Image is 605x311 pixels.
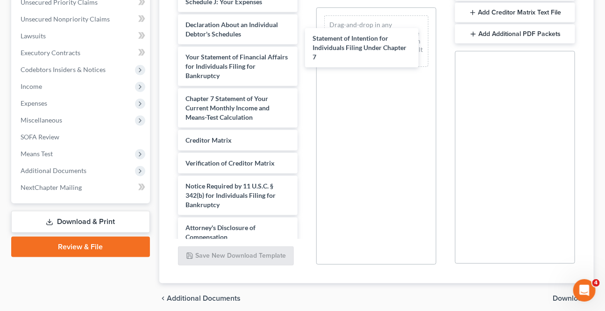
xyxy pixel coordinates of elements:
[185,224,256,241] span: Attorney's Disclosure of Compensation
[21,32,46,40] span: Lawsuits
[592,279,600,287] span: 4
[21,15,110,23] span: Unsecured Nonpriority Claims
[13,11,150,28] a: Unsecured Nonpriority Claims
[21,150,53,158] span: Means Test
[13,28,150,44] a: Lawsuits
[553,295,594,302] button: Download chevron_right
[455,24,575,44] button: Add Additional PDF Packets
[13,129,150,145] a: SOFA Review
[21,65,106,73] span: Codebtors Insiders & Notices
[553,295,586,302] span: Download
[167,295,241,302] span: Additional Documents
[11,211,150,233] a: Download & Print
[573,279,596,302] iframe: Intercom live chat
[21,166,86,174] span: Additional Documents
[13,44,150,61] a: Executory Contracts
[21,116,62,124] span: Miscellaneous
[159,295,167,302] i: chevron_left
[21,49,80,57] span: Executory Contracts
[455,3,575,22] button: Add Creditor Matrix Text File
[185,94,270,121] span: Chapter 7 Statement of Your Current Monthly Income and Means-Test Calculation
[185,136,232,144] span: Creditor Matrix
[313,34,406,61] span: Statement of Intention for Individuals Filing Under Chapter 7
[185,159,275,167] span: Verification of Creditor Matrix
[21,133,59,141] span: SOFA Review
[21,82,42,90] span: Income
[159,295,241,302] a: chevron_left Additional Documents
[185,21,278,38] span: Declaration About an Individual Debtor's Schedules
[324,15,428,67] div: Drag-and-drop in any documents from the left. These will be merged into the Petition PDF Packet. ...
[178,246,294,266] button: Save New Download Template
[21,183,82,191] span: NextChapter Mailing
[185,182,276,209] span: Notice Required by 11 U.S.C. § 342(b) for Individuals Filing for Bankruptcy
[13,179,150,196] a: NextChapter Mailing
[11,237,150,257] a: Review & File
[21,99,47,107] span: Expenses
[185,53,288,80] span: Your Statement of Financial Affairs for Individuals Filing for Bankruptcy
